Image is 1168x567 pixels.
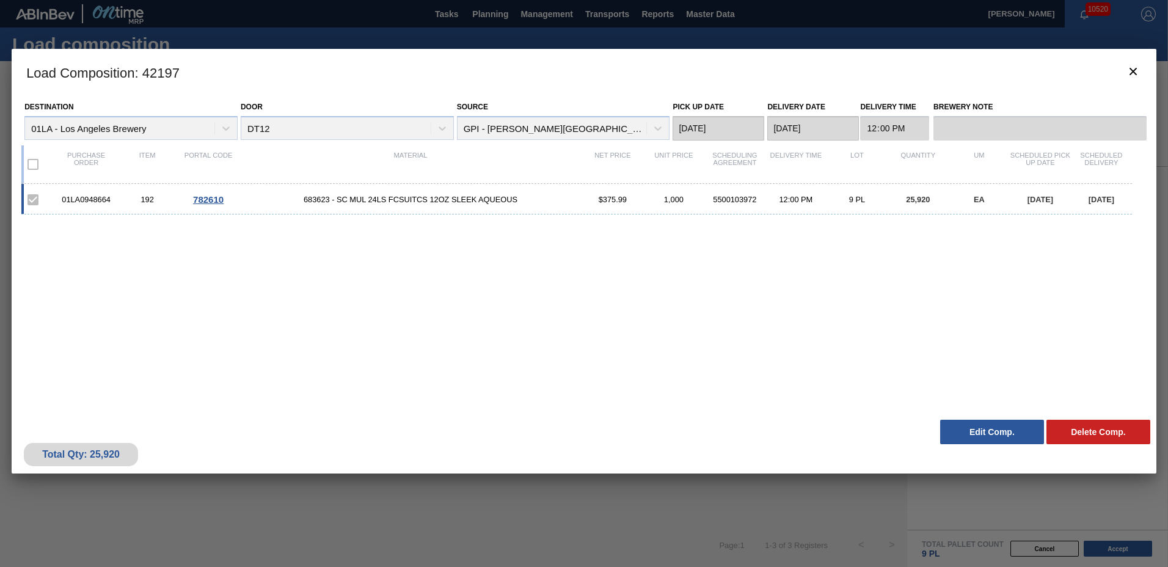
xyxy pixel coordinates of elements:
span: 683623 - SC MUL 24LS FCSUITCS 12OZ SLEEK AQUEOUS [239,195,582,204]
div: Unit Price [643,152,704,177]
div: 1,000 [643,195,704,204]
span: [DATE] [1027,195,1053,204]
label: Delivery Time [860,98,929,116]
div: UM [949,152,1010,177]
div: Scheduled Pick up Date [1010,152,1071,177]
div: Quantity [888,152,949,177]
div: 5500103972 [704,195,765,204]
div: Scheduling Agreement [704,152,765,177]
div: Item [117,152,178,177]
div: Purchase order [56,152,117,177]
label: Destination [24,103,73,111]
button: Delete Comp. [1046,420,1150,444]
div: 192 [117,195,178,204]
span: 25,920 [906,195,930,204]
label: Door [241,103,263,111]
div: Total Qty: 25,920 [33,449,129,460]
div: Go to Order [178,194,239,205]
div: 9 PL [827,195,888,204]
div: 12:00 PM [765,195,827,204]
label: Pick up Date [673,103,724,111]
label: Source [457,103,488,111]
input: mm/dd/yyyy [673,116,764,141]
div: 01LA0948664 [56,195,117,204]
div: Lot [827,152,888,177]
div: Scheduled Delivery [1071,152,1132,177]
span: 782610 [193,194,224,205]
div: Delivery Time [765,152,827,177]
span: EA [974,195,985,204]
span: [DATE] [1089,195,1114,204]
label: Brewery Note [933,98,1147,116]
div: Portal code [178,152,239,177]
div: Net Price [582,152,643,177]
button: Edit Comp. [940,420,1044,444]
div: Material [239,152,582,177]
input: mm/dd/yyyy [767,116,859,141]
label: Delivery Date [767,103,825,111]
div: $375.99 [582,195,643,204]
h3: Load Composition : 42197 [12,49,1156,95]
